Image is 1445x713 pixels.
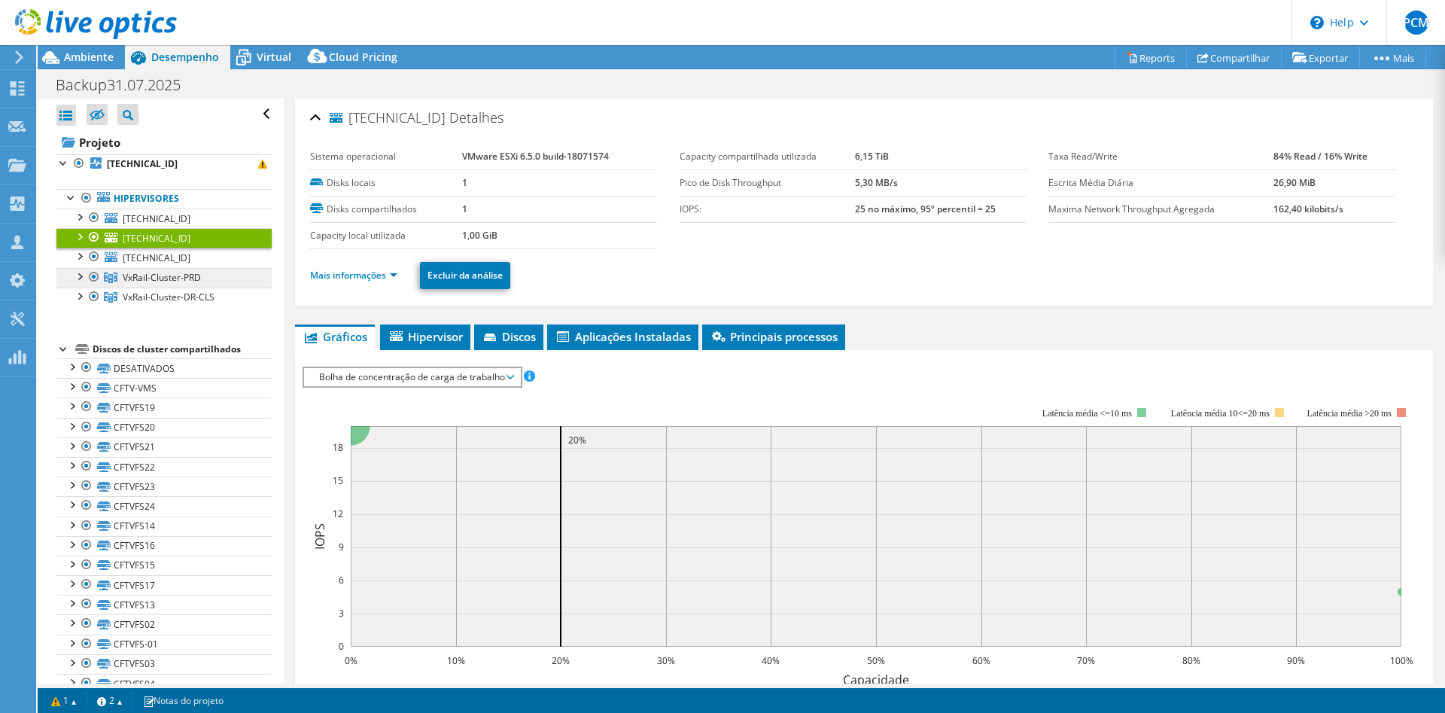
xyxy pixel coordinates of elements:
text: 0% [345,654,357,667]
text: 3 [339,607,344,620]
span: [TECHNICAL_ID] [123,251,190,264]
a: CFTV-VMS [56,378,272,398]
b: 25 no máximo, 95º percentil = 25 [855,203,996,215]
b: 1,00 GiB [462,229,497,242]
span: Principais processos [710,329,838,344]
text: 50% [867,654,885,667]
text: 70% [1077,654,1095,667]
a: Compartilhar [1186,46,1282,69]
div: Discos de cluster compartilhados [93,340,272,358]
a: CFTVFS20 [56,418,272,437]
span: Ambiente [64,50,114,64]
a: CFTVFS02 [56,614,272,634]
a: CFTVFS17 [56,575,272,595]
a: CFTVFS04 [56,674,272,693]
b: 162,40 kilobits/s [1273,203,1343,215]
a: [TECHNICAL_ID] [56,248,272,267]
span: Aplicações Instaladas [555,329,691,344]
a: CFTVFS23 [56,477,272,496]
a: CFTVFS19 [56,398,272,417]
a: CFTVFS16 [56,536,272,556]
a: [TECHNICAL_ID] [56,228,272,248]
a: DESATIVADOS [56,358,272,378]
label: Taxa Read/Write [1048,149,1273,164]
span: Virtual [257,50,291,64]
h1: Backup31.07.2025 [49,77,204,93]
text: 10% [447,654,465,667]
b: [TECHNICAL_ID] [107,157,178,170]
text: 80% [1182,654,1200,667]
span: Bolha de concentração de carga de trabalho [312,368,513,386]
span: Hipervisor [388,329,463,344]
text: 0 [339,640,344,653]
a: VxRail-Cluster-DR-CLS [56,288,272,307]
a: CFTVFS-01 [56,635,272,654]
text: 30% [657,654,675,667]
b: 5,30 MB/s [855,176,898,189]
label: Capacity local utilizada [310,228,462,243]
a: Excluir da análise [420,262,510,289]
span: [TECHNICAL_ID] [123,232,190,245]
a: CFTVFS03 [56,654,272,674]
a: 2 [87,691,133,710]
a: Mais informações [310,269,397,282]
label: Capacity compartilhada utilizada [680,149,855,164]
span: PCM [1404,11,1428,35]
span: VxRail-Cluster-DR-CLS [123,291,214,303]
a: [TECHNICAL_ID] [56,154,272,174]
a: VxRail-Cluster-PRD [56,268,272,288]
text: 6 [339,574,344,587]
span: Gráficos [303,329,367,344]
b: VMware ESXi 6.5.0 build-18071574 [462,150,609,163]
span: [TECHNICAL_ID] [123,212,190,225]
label: Maxima Network Throughput Agregada [1048,202,1273,217]
a: Mais [1359,46,1426,69]
span: VxRail-Cluster-PRD [123,271,201,284]
label: Escrita Média Diária [1048,175,1273,190]
b: 26,90 MiB [1273,176,1316,189]
text: 20% [552,654,570,667]
b: 1 [462,203,467,215]
a: [TECHNICAL_ID] [56,209,272,228]
a: Exportar [1281,46,1360,69]
text: 90% [1287,654,1305,667]
span: Desempenho [151,50,219,64]
b: 84% Read / 16% Write [1273,150,1367,163]
span: [TECHNICAL_ID] [330,111,446,126]
a: CFTVFS22 [56,457,272,477]
a: Reports [1115,46,1187,69]
b: 1 [462,176,467,189]
text: 40% [762,654,780,667]
text: 9 [339,541,344,553]
b: 6,15 TiB [855,150,889,163]
a: CFTVFS24 [56,496,272,516]
span: Detalhes [449,108,503,126]
text: 20% [568,434,586,446]
label: Disks compartilhados [310,202,462,217]
a: 1 [41,691,87,710]
text: 12 [333,507,343,520]
a: Hipervisores [56,189,272,209]
text: IOPS [312,523,328,550]
text: 15 [333,474,343,487]
span: Cloud Pricing [329,50,397,64]
text: 18 [333,441,343,454]
a: CFTVFS15 [56,556,272,575]
a: Notas do projeto [132,691,234,710]
text: Capacidade [843,672,909,688]
a: Projeto [56,130,272,154]
a: CFTVFS13 [56,595,272,614]
text: Latência média >20 ms [1307,408,1392,419]
a: CFTVFS14 [56,516,272,536]
text: 60% [972,654,990,667]
a: CFTVFS21 [56,437,272,457]
label: Disks locais [310,175,462,190]
svg: \n [1310,16,1324,29]
label: IOPS: [680,202,855,217]
label: Pico de Disk Throughput [680,175,855,190]
tspan: Latência média 10<=20 ms [1171,408,1270,419]
span: Discos [482,329,536,344]
text: 100% [1390,654,1413,667]
tspan: Latência média <=10 ms [1042,408,1132,419]
label: Sistema operacional [310,149,462,164]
